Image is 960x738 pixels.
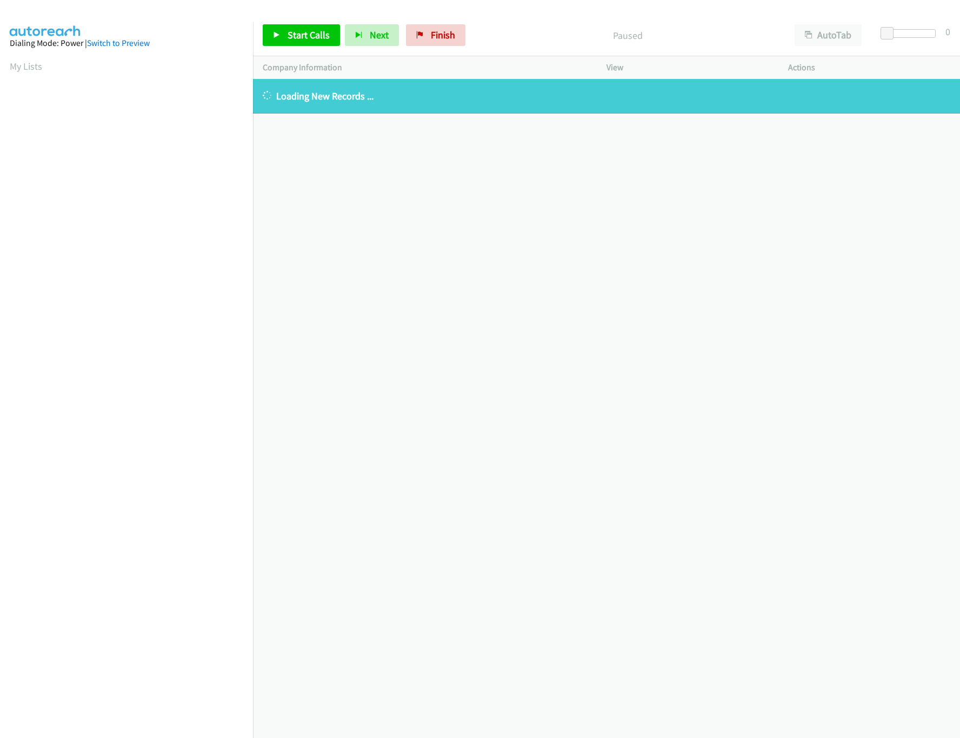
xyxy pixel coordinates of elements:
p: Actions [788,61,950,74]
a: Finish [406,24,465,46]
a: Start Calls [263,24,340,46]
span: Start Calls [288,29,330,41]
p: View [606,61,769,74]
p: Company Information [263,61,587,74]
button: Next [345,24,399,46]
p: Loading New Records ... [263,89,950,103]
button: AutoTab [795,24,862,46]
a: Switch to Preview [87,38,150,48]
div: 0 [945,24,950,39]
span: Next [370,29,389,41]
iframe: Dialpad [10,83,253,597]
div: Dialing Mode: Power | [10,37,243,50]
a: My Lists [10,60,42,72]
div: Delay between calls (in seconds) [886,29,936,38]
p: Paused [480,28,775,43]
span: Finish [431,29,455,41]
